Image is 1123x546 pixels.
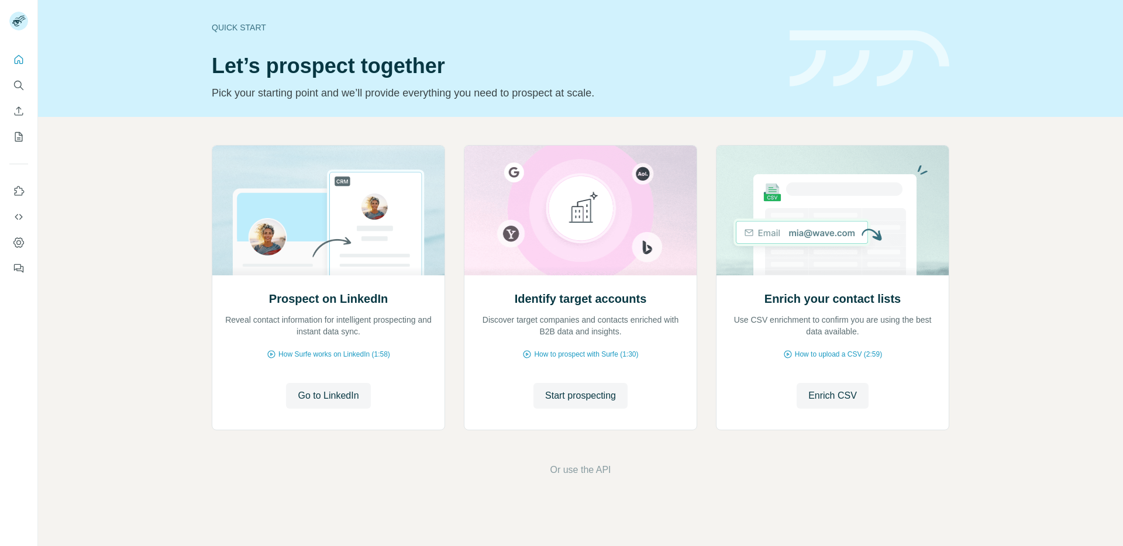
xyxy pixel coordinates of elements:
[533,383,628,409] button: Start prospecting
[9,126,28,147] button: My lists
[9,101,28,122] button: Enrich CSV
[550,463,611,477] button: Or use the API
[764,291,901,307] h2: Enrich your contact lists
[286,383,370,409] button: Go to LinkedIn
[534,349,638,360] span: How to prospect with Surfe (1:30)
[464,146,697,275] img: Identify target accounts
[212,22,776,33] div: Quick start
[224,314,433,337] p: Reveal contact information for intelligent prospecting and instant data sync.
[212,85,776,101] p: Pick your starting point and we’ll provide everything you need to prospect at scale.
[9,258,28,279] button: Feedback
[476,314,685,337] p: Discover target companies and contacts enriched with B2B data and insights.
[212,54,776,78] h1: Let’s prospect together
[795,349,882,360] span: How to upload a CSV (2:59)
[278,349,390,360] span: How Surfe works on LinkedIn (1:58)
[9,75,28,96] button: Search
[9,206,28,227] button: Use Surfe API
[9,232,28,253] button: Dashboard
[728,314,937,337] p: Use CSV enrichment to confirm you are using the best data available.
[212,146,445,275] img: Prospect on LinkedIn
[545,389,616,403] span: Start prospecting
[808,389,857,403] span: Enrich CSV
[269,291,388,307] h2: Prospect on LinkedIn
[9,181,28,202] button: Use Surfe on LinkedIn
[515,291,647,307] h2: Identify target accounts
[9,49,28,70] button: Quick start
[716,146,949,275] img: Enrich your contact lists
[797,383,869,409] button: Enrich CSV
[790,30,949,87] img: banner
[298,389,359,403] span: Go to LinkedIn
